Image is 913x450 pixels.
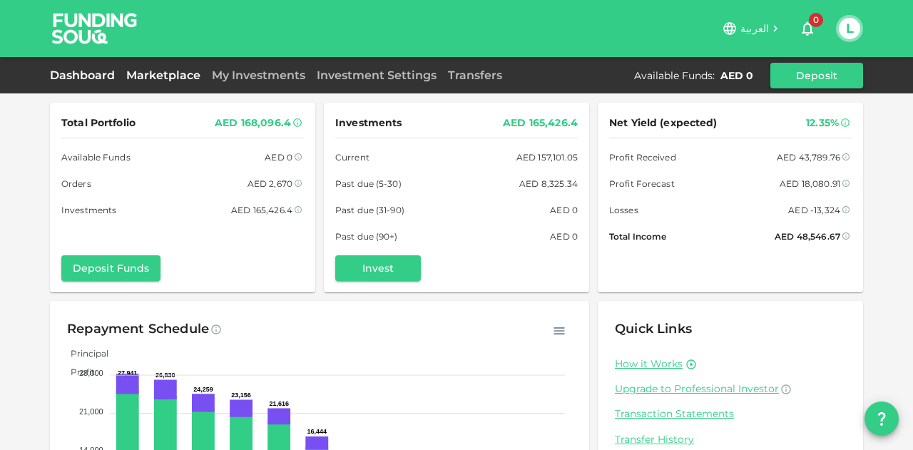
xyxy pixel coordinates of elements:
div: AED 0 [265,150,292,165]
span: Past due (31-90) [335,203,404,218]
div: AED 165,426.4 [503,114,578,132]
a: Upgrade to Professional Investor [615,382,846,396]
span: Past due (5-30) [335,176,402,191]
div: AED 0 [550,203,578,218]
tspan: 28,000 [79,369,103,377]
div: AED 2,670 [248,176,292,191]
span: العربية [740,22,769,35]
div: Available Funds : [634,68,715,83]
div: AED 165,426.4 [231,203,292,218]
a: Dashboard [50,68,121,82]
span: Losses [609,203,638,218]
span: Available Funds [61,150,131,165]
button: 0 [793,14,822,43]
a: How it Works [615,357,683,371]
a: Investment Settings [311,68,442,82]
span: Net Yield (expected) [609,114,718,132]
span: Profit [60,367,95,377]
div: AED 157,101.05 [516,150,578,165]
div: AED 43,789.76 [777,150,840,165]
span: Investments [335,114,402,132]
a: My Investments [206,68,311,82]
span: Quick Links [615,321,692,337]
div: AED 168,096.4 [215,114,291,132]
span: Total Portfolio [61,114,136,132]
a: Transaction Statements [615,407,846,421]
span: Current [335,150,369,165]
button: Deposit [770,63,863,88]
span: Orders [61,176,91,191]
a: Transfers [442,68,508,82]
span: Profit Forecast [609,176,675,191]
div: AED 18,080.91 [780,176,840,191]
span: Profit Received [609,150,676,165]
span: Total Income [609,229,666,244]
span: 0 [809,13,823,27]
span: Investments [61,203,116,218]
div: Repayment Schedule [67,318,209,341]
button: question [864,402,899,436]
div: AED -13,324 [788,203,840,218]
button: Deposit Funds [61,255,160,281]
span: Upgrade to Professional Investor [615,382,779,395]
div: AED 0 [550,229,578,244]
span: Principal [60,348,108,359]
div: AED 8,325.34 [519,176,578,191]
div: AED 0 [720,68,753,83]
a: Marketplace [121,68,206,82]
div: 12.35% [806,114,839,132]
span: Past due (90+) [335,229,398,244]
button: Invest [335,255,421,281]
a: Transfer History [615,433,846,446]
tspan: 21,000 [79,407,103,416]
div: AED 48,546.67 [775,229,840,244]
button: L [839,18,860,39]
